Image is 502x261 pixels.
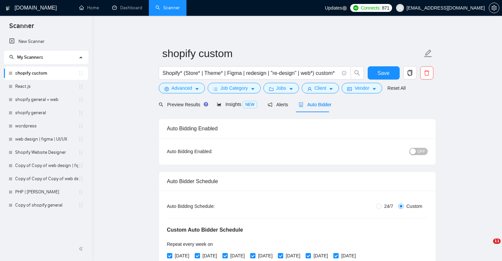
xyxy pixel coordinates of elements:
li: shopify custom [4,67,88,80]
span: holder [78,150,84,155]
span: holder [78,97,84,102]
span: notification [268,102,272,107]
span: Job Category [220,84,248,92]
a: Reset All [387,84,406,92]
span: caret-down [329,86,333,91]
span: holder [78,203,84,208]
span: Save [378,69,389,77]
span: user [307,86,312,91]
span: [DATE] [228,252,248,259]
span: user [398,6,402,10]
span: double-left [79,245,85,252]
button: setting [489,3,499,13]
span: [DATE] [172,252,192,259]
span: search [351,70,363,76]
a: Copy of shopify general [15,199,78,212]
a: shopify custom [15,67,78,80]
li: Copy of Copy of Copy of web design | figma | UI/UX [4,172,88,185]
a: dashboardDashboard [112,5,142,11]
span: Auto Bidder [299,102,331,107]
span: bars [213,86,218,91]
span: holder [78,84,84,89]
span: copy [404,70,416,76]
span: Scanner [4,21,39,35]
li: React.js [4,80,88,93]
span: holder [78,110,84,115]
span: OFF [418,148,425,155]
li: shopify general + web [4,93,88,106]
span: edit [424,49,432,58]
span: My Scanners [9,54,43,60]
span: idcard [347,86,352,91]
span: robot [299,102,303,107]
span: Advanced [172,84,192,92]
h5: Custom Auto Bidder Schedule [167,226,243,234]
a: Copy of Copy of Copy of web design | figma | UI/UX [15,172,78,185]
span: 871 [382,4,389,12]
a: web design | figma | UI/UX [15,133,78,146]
span: NEW [243,101,257,108]
a: shopify general [15,106,78,119]
button: Save [368,66,400,80]
div: Auto Bidding Enabled: [167,148,254,155]
a: Shopify Website Designer [15,146,78,159]
iframe: Intercom live chat [480,239,495,254]
span: holder [78,189,84,195]
li: Copy of Copy of web design | figma | UI/UX [4,159,88,172]
button: userClientcaret-down [302,83,339,93]
span: Jobs [276,84,286,92]
a: shopify general + web [15,93,78,106]
span: Vendor [354,84,369,92]
a: PHP | [PERSON_NAME] [15,185,78,199]
span: 11 [493,239,501,244]
span: search [9,55,14,59]
li: wordpress [4,119,88,133]
span: Alerts [268,102,288,107]
span: caret-down [289,86,293,91]
a: setting [489,5,499,11]
button: barsJob Categorycaret-down [208,83,261,93]
li: shopify general [4,106,88,119]
button: search [351,66,364,80]
span: Preview Results [159,102,206,107]
input: Search Freelance Jobs... [163,69,339,77]
button: settingAdvancedcaret-down [159,83,205,93]
span: Repeat every week on [167,242,213,247]
li: web design | figma | UI/UX [4,133,88,146]
li: New Scanner [4,35,88,48]
li: Copy of shopify general [4,199,88,212]
button: delete [420,66,433,80]
div: Auto Bidding Enabled [167,119,428,138]
span: holder [78,71,84,76]
span: holder [78,176,84,181]
span: [DATE] [200,252,220,259]
span: info-circle [342,71,346,75]
button: folderJobscaret-down [263,83,299,93]
a: React.js [15,80,78,93]
img: upwork-logo.png [353,5,358,11]
span: area-chart [217,102,221,107]
a: wordpress [15,119,78,133]
span: holder [78,137,84,142]
span: caret-down [251,86,255,91]
div: Tooltip anchor [203,101,209,107]
li: PHP | Laravel Dev [4,185,88,199]
a: searchScanner [155,5,180,11]
span: folder [269,86,274,91]
span: Client [315,84,326,92]
span: Updates [325,5,342,11]
span: delete [420,70,433,76]
span: [DATE] [311,252,331,259]
span: search [159,102,163,107]
span: Connects: [361,4,381,12]
span: [DATE] [339,252,358,259]
span: 24/7 [382,203,396,210]
a: homeHome [79,5,99,11]
span: [DATE] [255,252,275,259]
img: logo [6,3,10,14]
span: caret-down [195,86,199,91]
span: Insights [217,102,257,107]
span: setting [164,86,169,91]
button: copy [403,66,417,80]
